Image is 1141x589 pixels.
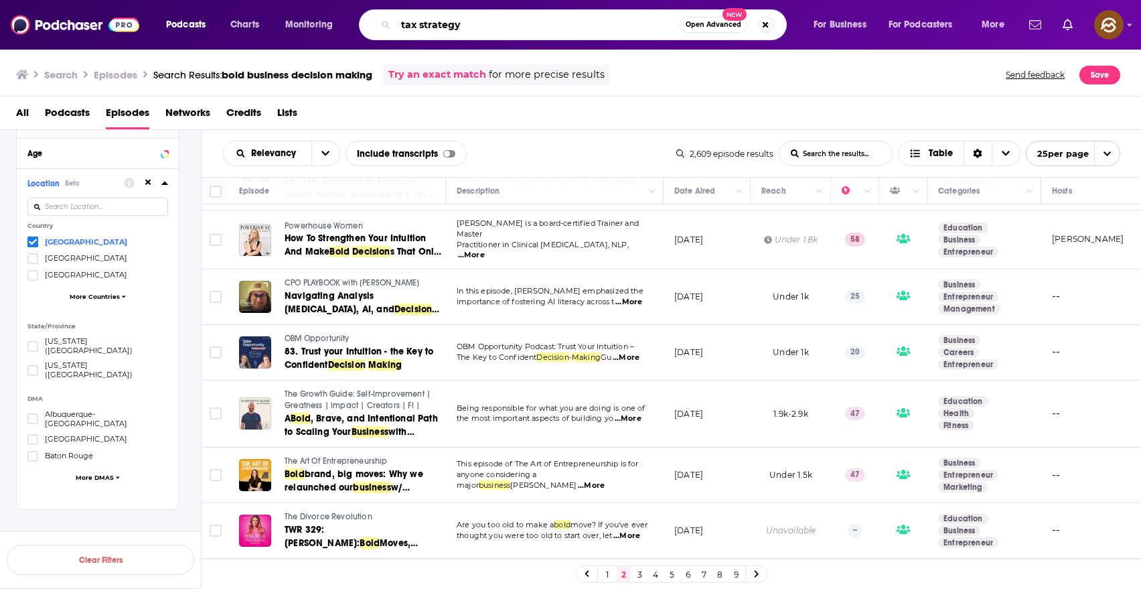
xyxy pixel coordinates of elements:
[938,420,974,431] a: Fitness
[368,359,402,371] span: Making
[45,102,90,129] a: Podcasts
[814,15,866,34] span: For Business
[761,183,786,199] div: Reach
[27,474,168,481] button: More DMAS
[713,566,727,582] a: 8
[230,15,259,34] span: Charts
[510,480,577,490] span: [PERSON_NAME]
[536,352,568,362] span: Decision
[1057,13,1078,36] a: Show notifications dropdown
[938,525,980,536] a: Business
[938,335,980,346] a: Business
[929,149,953,158] span: Table
[153,68,372,81] div: Search Results:
[285,290,394,315] span: Navigating Analysis [MEDICAL_DATA], AI, and
[210,469,222,481] span: Toggle select row
[106,102,149,129] a: Episodes
[938,458,980,468] a: Business
[76,474,114,481] span: More DMAS
[352,426,388,438] span: Business
[938,347,979,358] a: Careers
[938,513,988,524] a: Education
[554,520,570,529] span: bold
[45,451,93,460] span: Baton Rouge
[285,233,426,257] span: How To Strengthen Your Intuition And Make
[845,346,865,359] p: 20
[578,480,605,491] span: ...More
[27,323,168,330] p: State/Province
[277,102,297,129] span: Lists
[285,456,388,466] span: The Art Of Entrepreneurship
[285,232,444,259] a: How To Strengthen Your Intuition And MakeBoldDecisions That Only Make Sense To You With Master Su...
[457,183,500,199] div: Description
[601,352,611,362] span: Gu
[1026,141,1120,166] button: open menu
[45,253,127,263] span: [GEOGRAPHIC_DATA]
[153,68,372,81] a: Search Results:bold business decision making
[773,291,808,302] span: Under 1k
[674,525,703,536] p: [DATE]
[729,566,743,582] a: 9
[210,346,222,358] span: Toggle select row
[328,359,366,371] span: Decision
[890,183,909,199] div: Has Guests
[27,149,157,158] div: Age
[210,407,222,419] span: Toggle select row
[396,14,680,36] input: Search podcasts, credits, & more...
[285,413,291,424] span: A
[644,184,660,200] button: Column Actions
[457,413,613,423] span: the most important aspects of building yo
[458,250,485,261] span: ...More
[674,469,703,480] p: [DATE]
[352,246,390,257] span: Decision
[394,304,432,315] span: Decision
[1079,66,1120,84] button: Save
[165,102,210,129] a: Networks
[27,198,168,216] input: Search Location...
[731,184,747,200] button: Column Actions
[938,396,988,407] a: Education
[880,14,972,36] button: open menu
[27,179,60,188] span: Location
[329,246,350,257] span: Bold
[285,511,444,523] a: The Divorce Revolution
[457,342,634,351] span: OBM Opportunity Podcast: Trust Your Intuition –
[44,68,78,81] h3: Search
[845,233,865,246] p: 58
[388,67,486,82] a: Try an exact match
[457,459,639,468] span: This episode of The Art of Entrepreneurship is for
[633,566,646,582] a: 3
[773,409,808,419] span: 1.9k-2.9k
[457,240,629,249] span: Practitioner in Clinical [MEDICAL_DATA], NLP,
[65,179,80,188] div: Beta
[45,409,161,428] span: Albuquerque-[GEOGRAPHIC_DATA]
[45,270,127,279] span: [GEOGRAPHIC_DATA]
[285,334,350,343] span: OBM Opportunity
[45,361,161,379] span: [US_STATE] ([GEOGRAPHIC_DATA])
[251,149,301,158] span: Relevancy
[457,352,536,362] span: The Key to Confident
[222,14,267,36] a: Charts
[681,566,694,582] a: 6
[457,286,643,296] span: In this episode, [PERSON_NAME] emphasized the
[964,141,992,166] div: Sort Direction
[938,291,998,302] a: Entrepreneur
[285,278,419,287] span: CPO PLAYBOOK with [PERSON_NAME]
[804,14,883,36] button: open menu
[889,15,953,34] span: For Podcasters
[210,291,222,303] span: Toggle select row
[938,408,974,419] a: Health
[680,17,747,33] button: Open AdvancedNew
[210,234,222,246] span: Toggle select row
[674,346,703,358] p: [DATE]
[457,297,615,306] span: importance of fostering AI literacy across t
[1094,10,1124,40] img: User Profile
[210,525,222,537] span: Toggle select row
[226,102,261,129] a: Credits
[1002,64,1069,85] button: Send feedback
[982,15,1004,34] span: More
[1094,10,1124,40] span: Logged in as hey85204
